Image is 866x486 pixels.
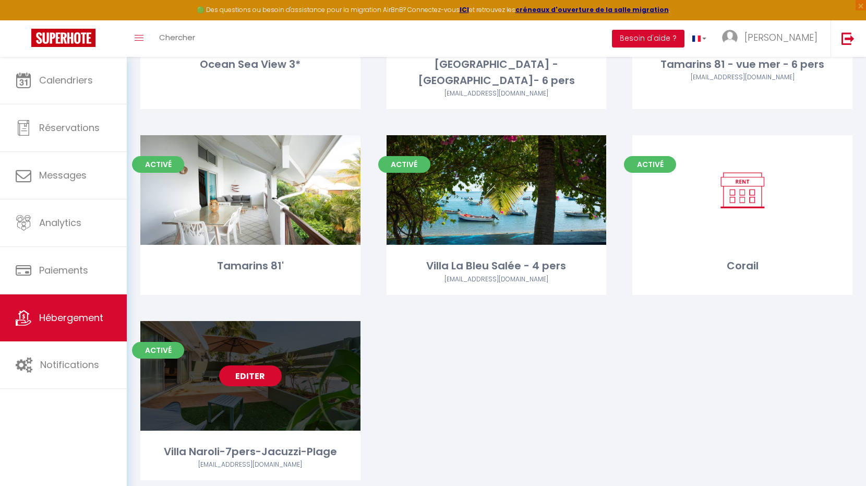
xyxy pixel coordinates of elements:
span: Activé [378,156,430,173]
span: Messages [39,169,87,182]
div: Airbnb [140,460,360,470]
span: Calendriers [39,74,93,87]
button: Besoin d'aide ? [612,30,684,48]
span: Notifications [40,358,99,371]
span: Réservations [39,121,100,134]
span: Paiements [39,264,88,277]
div: Villa Naroli-7pers-Jacuzzi-Plage [140,444,360,460]
div: Ocean Sea View 3* [140,56,360,73]
span: Analytics [39,216,81,229]
a: Editer [219,365,282,386]
div: Tamarins 81' [140,258,360,274]
a: ... [PERSON_NAME] [714,20,831,57]
button: Ouvrir le widget de chat LiveChat [8,4,40,35]
img: ... [722,30,738,45]
div: Villa La Bleu Salée - 4 pers [387,258,607,274]
div: Airbnb [387,275,607,285]
div: Tamarins 81 - vue mer - 6 pers [632,56,852,73]
span: Activé [624,156,676,173]
img: Super Booking [31,29,95,47]
img: logout [841,32,855,45]
span: Hébergement [39,311,103,324]
div: Airbnb [387,89,607,99]
div: [GEOGRAPHIC_DATA] -[GEOGRAPHIC_DATA]- 6 pers [387,56,607,89]
span: Activé [132,156,184,173]
div: Corail [632,258,852,274]
span: [PERSON_NAME] [744,31,817,44]
span: Activé [132,342,184,359]
a: ICI [460,5,469,14]
a: Chercher [151,20,203,57]
div: Airbnb [632,73,852,82]
a: créneaux d'ouverture de la salle migration [515,5,669,14]
span: Chercher [159,32,195,43]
